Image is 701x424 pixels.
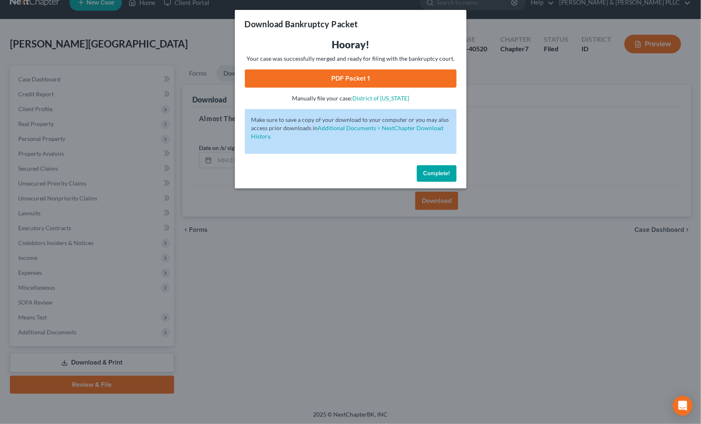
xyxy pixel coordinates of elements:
[251,116,450,141] p: Make sure to save a copy of your download to your computer or you may also access prior downloads in
[245,38,457,51] h3: Hooray!
[245,94,457,102] p: Manually file your case:
[673,396,693,416] div: Open Intercom Messenger
[423,170,450,177] span: Complete!
[245,69,457,88] a: PDF Packet 1
[245,18,358,30] h3: Download Bankruptcy Packet
[245,55,457,63] p: Your case was successfully merged and ready for filing with the bankruptcy court.
[352,95,409,102] a: District of [US_STATE]
[417,165,457,182] button: Complete!
[251,124,444,140] a: Additional Documents > NextChapter Download History.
